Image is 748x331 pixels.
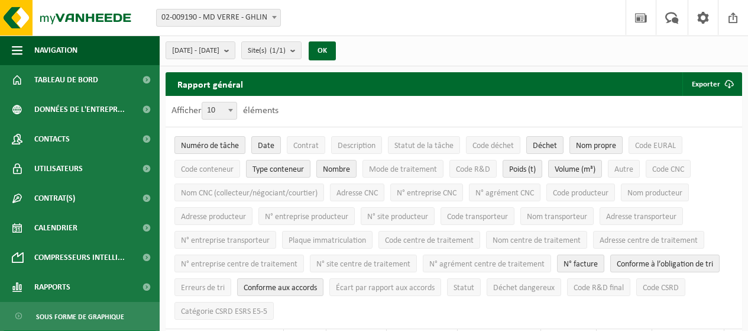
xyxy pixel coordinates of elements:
[174,255,304,272] button: N° entreprise centre de traitementN° entreprise centre de traitement: Activate to sort
[493,284,555,293] span: Déchet dangereux
[390,184,463,201] button: N° entreprise CNCN° entreprise CNC: Activate to sort
[394,142,454,150] span: Statut de la tâche
[564,260,598,269] span: N° facture
[34,184,75,213] span: Contrat(s)
[493,236,581,245] span: Nom centre de traitement
[385,236,474,245] span: Code centre de traitement
[456,165,490,174] span: Code R&D
[174,302,274,320] button: Catégorie CSRD ESRS E5-5Catégorie CSRD ESRS E5-5: Activate to sort
[287,136,325,154] button: ContratContrat: Activate to sort
[397,189,456,198] span: N° entreprise CNC
[423,255,551,272] button: N° agrément centre de traitementN° agrément centre de traitement: Activate to sort
[338,142,375,150] span: Description
[246,160,310,178] button: Type conteneurType conteneur: Activate to sort
[289,236,366,245] span: Plaque immatriculation
[3,305,157,327] a: Sous forme de graphique
[447,278,481,296] button: StatutStatut: Activate to sort
[282,231,373,249] button: Plaque immatriculationPlaque immatriculation: Activate to sort
[237,278,323,296] button: Conforme aux accords : Activate to sort
[447,213,508,221] span: Code transporteur
[330,184,384,201] button: Adresse CNCAdresse CNC: Activate to sort
[593,231,704,249] button: Adresse centre de traitementAdresse centre de traitement: Activate to sort
[546,184,615,201] button: Code producteurCode producteur: Activate to sort
[527,213,587,221] span: Nom transporteur
[361,207,435,225] button: N° site producteurN° site producteur : Activate to sort
[174,207,252,225] button: Adresse producteurAdresse producteur: Activate to sort
[646,160,691,178] button: Code CNCCode CNC: Activate to sort
[487,278,561,296] button: Déchet dangereux : Activate to sort
[329,278,441,296] button: Écart par rapport aux accordsÉcart par rapport aux accords: Activate to sort
[475,189,534,198] span: N° agrément CNC
[166,41,235,59] button: [DATE] - [DATE]
[555,165,595,174] span: Volume (m³)
[36,306,124,328] span: Sous forme de graphique
[614,165,633,174] span: Autre
[34,154,83,184] span: Utilisateurs
[378,231,480,249] button: Code centre de traitementCode centre de traitement: Activate to sort
[629,136,682,154] button: Code EURALCode EURAL: Activate to sort
[251,136,281,154] button: DateDate: Activate to sort
[34,272,70,302] span: Rapports
[367,213,428,221] span: N° site producteur
[244,284,317,293] span: Conforme aux accords
[362,160,443,178] button: Mode de traitementMode de traitement: Activate to sort
[533,142,557,150] span: Déchet
[34,124,70,154] span: Contacts
[429,260,545,269] span: N° agrément centre de traitement
[336,284,435,293] span: Écart par rapport aux accords
[316,260,410,269] span: N° site centre de traitement
[181,260,297,269] span: N° entreprise centre de traitement
[526,136,564,154] button: DéchetDéchet: Activate to sort
[643,284,679,293] span: Code CSRD
[252,165,304,174] span: Type conteneur
[258,142,274,150] span: Date
[181,284,225,293] span: Erreurs de tri
[34,213,77,243] span: Calendrier
[600,207,683,225] button: Adresse transporteurAdresse transporteur: Activate to sort
[174,160,240,178] button: Code conteneurCode conteneur: Activate to sort
[181,189,318,198] span: Nom CNC (collecteur/négociant/courtier)
[466,136,520,154] button: Code déchetCode déchet: Activate to sort
[627,189,682,198] span: Nom producteur
[174,184,324,201] button: Nom CNC (collecteur/négociant/courtier)Nom CNC (collecteur/négociant/courtier): Activate to sort
[34,36,77,65] span: Navigation
[600,236,698,245] span: Adresse centre de traitement
[166,72,255,96] h2: Rapport général
[34,65,98,95] span: Tableau de bord
[181,236,270,245] span: N° entreprise transporteur
[172,42,219,60] span: [DATE] - [DATE]
[293,142,319,150] span: Contrat
[369,165,437,174] span: Mode de traitement
[503,160,542,178] button: Poids (t)Poids (t): Activate to sort
[34,243,125,272] span: Compresseurs intelli...
[574,284,624,293] span: Code R&D final
[636,278,685,296] button: Code CSRDCode CSRD: Activate to sort
[635,142,676,150] span: Code EURAL
[610,255,720,272] button: Conforme à l’obligation de tri : Activate to sort
[469,184,540,201] button: N° agrément CNCN° agrément CNC: Activate to sort
[388,136,460,154] button: Statut de la tâcheStatut de la tâche: Activate to sort
[336,189,378,198] span: Adresse CNC
[472,142,514,150] span: Code déchet
[157,9,280,26] span: 02-009190 - MD VERRE - GHLIN
[181,142,239,150] span: Numéro de tâche
[652,165,684,174] span: Code CNC
[202,102,237,119] span: 10
[323,165,350,174] span: Nombre
[270,47,286,54] count: (1/1)
[553,189,608,198] span: Code producteur
[548,160,602,178] button: Volume (m³)Volume (m³): Activate to sort
[682,72,741,96] button: Exporter
[174,231,276,249] button: N° entreprise transporteurN° entreprise transporteur: Activate to sort
[171,106,279,115] label: Afficher éléments
[258,207,355,225] button: N° entreprise producteurN° entreprise producteur: Activate to sort
[310,255,417,272] button: N° site centre de traitementN° site centre de traitement: Activate to sort
[557,255,604,272] button: N° factureN° facture: Activate to sort
[606,213,676,221] span: Adresse transporteur
[181,165,234,174] span: Code conteneur
[309,41,336,60] button: OK
[567,278,630,296] button: Code R&D finalCode R&amp;D final: Activate to sort
[621,184,689,201] button: Nom producteurNom producteur: Activate to sort
[331,136,382,154] button: DescriptionDescription: Activate to sort
[241,41,302,59] button: Site(s)(1/1)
